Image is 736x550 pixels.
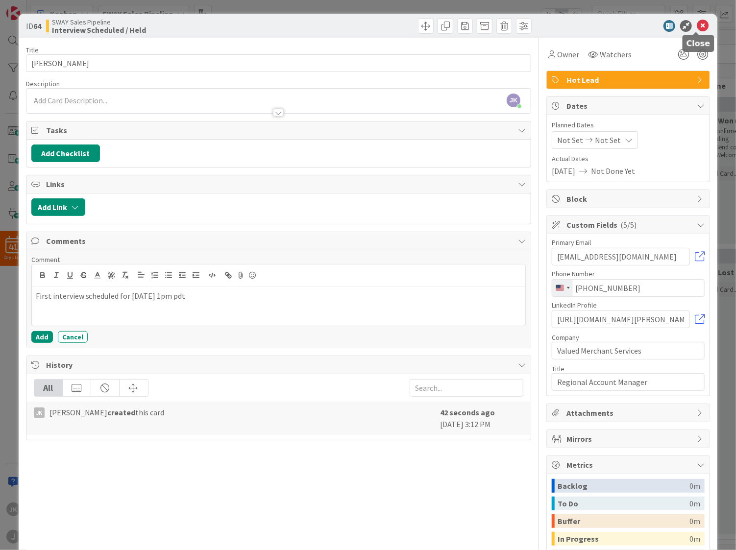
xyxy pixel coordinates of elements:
div: Buffer [558,514,689,528]
span: Not Done Yet [591,165,635,177]
div: In Progress [558,532,689,546]
div: 0m [689,514,700,528]
div: All [34,380,63,396]
label: Title [26,46,39,54]
span: Dates [566,100,692,112]
div: 0m [689,532,700,546]
span: Hot Lead [566,74,692,86]
span: JK [507,94,520,107]
div: Backlog [558,479,689,493]
b: Interview Scheduled / Held [52,26,147,34]
button: Cancel [58,331,88,343]
label: Title [552,364,564,373]
span: Not Set [595,134,621,146]
span: Metrics [566,459,692,471]
span: Description [26,79,60,88]
span: Watchers [600,48,632,60]
span: [PERSON_NAME] this card [49,407,165,418]
div: JK [34,407,45,418]
span: Block [566,193,692,205]
span: Custom Fields [566,219,692,231]
span: ID [26,20,41,32]
span: Links [46,178,514,190]
div: LinkedIn Profile [552,302,705,309]
span: ( 5/5 ) [620,220,637,230]
div: Phone Number [552,270,705,277]
span: Comments [46,235,514,247]
div: 0m [689,479,700,493]
h5: Close [687,39,711,48]
input: (201) 555-0123 [552,279,705,297]
input: Search... [410,379,523,397]
span: Attachments [566,407,692,419]
b: 42 seconds ago [440,407,495,417]
span: Tasks [46,124,514,136]
input: type card name here... [26,54,532,72]
label: Company [552,333,579,342]
span: History [46,359,514,371]
b: 64 [33,21,41,31]
span: Not Set [557,134,583,146]
button: Add Checklist [31,144,100,162]
div: [DATE] 3:12 PM [440,407,523,430]
div: To Do [558,497,689,510]
span: SWAY Sales Pipeline [52,18,147,26]
button: Change country, selected United States [552,280,573,296]
p: First interview scheduled for [DATE] 1pm pdt [36,290,522,302]
span: Mirrors [566,433,692,445]
div: 0m [689,497,700,510]
span: [DATE] [552,165,575,177]
span: Owner [557,48,579,60]
button: Add Link [31,198,85,216]
span: Planned Dates [552,120,705,130]
b: created [108,407,136,417]
button: Add [31,331,53,343]
span: Actual Dates [552,154,705,164]
span: Comment [31,255,60,264]
div: Primary Email [552,239,705,246]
